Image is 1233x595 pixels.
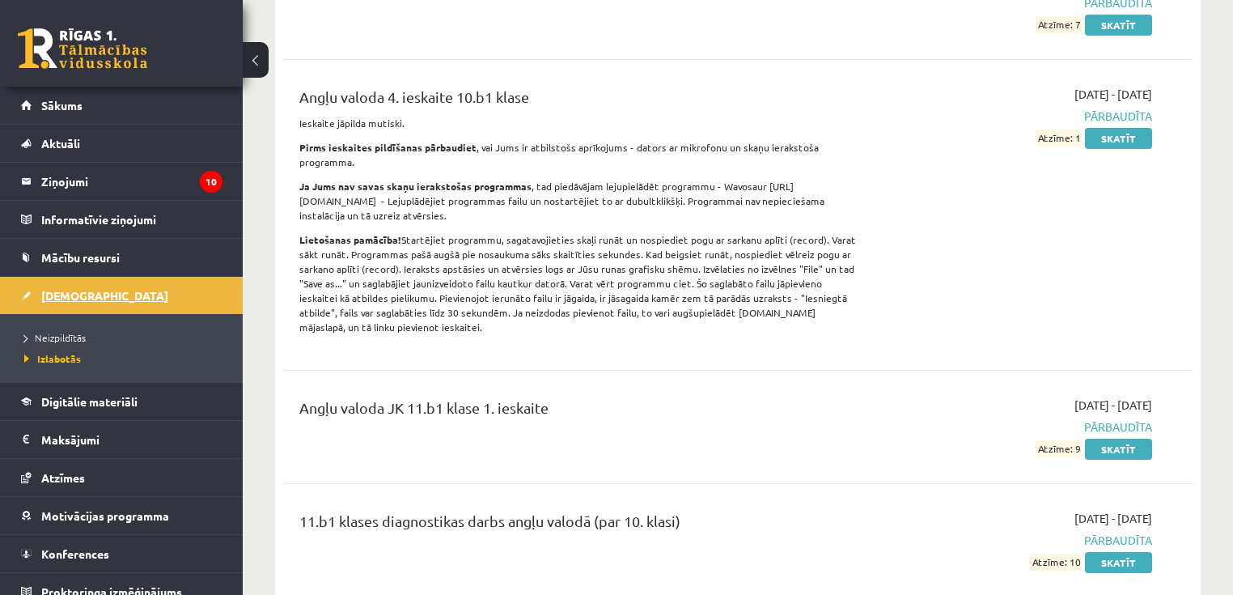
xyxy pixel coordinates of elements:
a: Sākums [21,87,222,124]
legend: Informatīvie ziņojumi [41,201,222,238]
p: Startējiet programmu, sagatavojieties skaļi runāt un nospiediet pogu ar sarkanu aplīti (record). ... [299,232,860,334]
span: Motivācijas programma [41,508,169,523]
a: Atzīmes [21,459,222,496]
span: Izlabotās [24,352,81,365]
legend: Ziņojumi [41,163,222,200]
strong: Lietošanas pamācība! [299,233,401,246]
span: Atzīmes [41,470,85,485]
strong: Ja Jums nav savas skaņu ierakstošas programmas [299,180,532,193]
p: Ieskaite jāpilda mutiski. [299,116,860,130]
a: Neizpildītās [24,330,227,345]
span: [DATE] - [DATE] [1074,510,1152,527]
span: Pārbaudīta [884,108,1152,125]
span: Atzīme: 9 [1036,440,1083,457]
a: Skatīt [1085,439,1152,460]
a: Skatīt [1085,552,1152,573]
a: Konferences [21,535,222,572]
span: [DATE] - [DATE] [1074,86,1152,103]
a: Digitālie materiāli [21,383,222,420]
a: Skatīt [1085,128,1152,149]
div: Angļu valoda 4. ieskaite 10.b1 klase [299,86,860,116]
a: Informatīvie ziņojumi [21,201,222,238]
legend: Maksājumi [41,421,222,458]
a: Rīgas 1. Tālmācības vidusskola [18,28,147,69]
p: , tad piedāvājam lejupielādēt programmu - Wavosaur [URL][DOMAIN_NAME] - Lejuplādējiet programmas ... [299,179,860,223]
span: Sākums [41,98,83,113]
span: [DEMOGRAPHIC_DATA] [41,288,168,303]
p: , vai Jums ir atbilstošs aprīkojums - dators ar mikrofonu un skaņu ierakstoša programma. [299,140,860,169]
span: Digitālie materiāli [41,394,138,409]
span: Konferences [41,546,109,561]
span: Pārbaudīta [884,532,1152,549]
a: [DEMOGRAPHIC_DATA] [21,277,222,314]
a: Mācību resursi [21,239,222,276]
a: Skatīt [1085,15,1152,36]
span: Atzīme: 10 [1030,554,1083,571]
a: Ziņojumi10 [21,163,222,200]
span: Atzīme: 7 [1036,16,1083,33]
span: Aktuāli [41,136,80,151]
i: 10 [200,171,222,193]
span: Atzīme: 1 [1036,130,1083,147]
span: [DATE] - [DATE] [1074,397,1152,414]
span: Pārbaudīta [884,419,1152,436]
a: Maksājumi [21,421,222,458]
div: Angļu valoda JK 11.b1 klase 1. ieskaite [299,397,860,427]
strong: Pirms ieskaites pildīšanas pārbaudiet [299,141,477,154]
span: Neizpildītās [24,331,86,344]
a: Izlabotās [24,351,227,366]
a: Motivācijas programma [21,497,222,534]
a: Aktuāli [21,125,222,162]
span: Mācību resursi [41,250,120,265]
div: 11.b1 klases diagnostikas darbs angļu valodā (par 10. klasi) [299,510,860,540]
